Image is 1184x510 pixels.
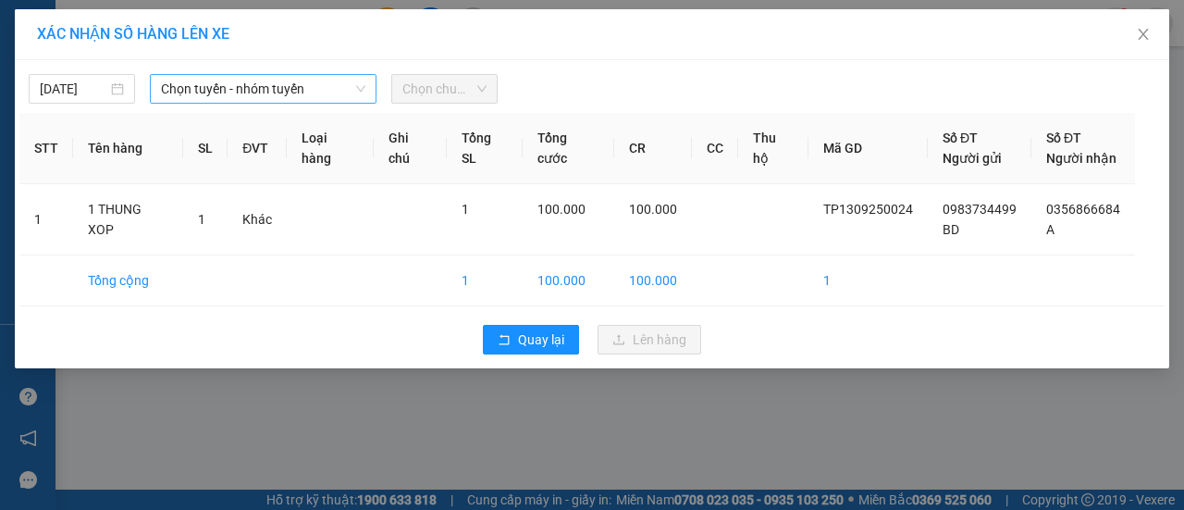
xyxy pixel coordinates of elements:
button: uploadLên hàng [598,325,701,355]
th: Ghi chú [374,113,447,184]
span: 100.000 [629,202,677,217]
span: Người gửi [943,151,1002,166]
th: Mã GD [808,113,928,184]
td: 1 [19,184,73,255]
input: 13/09/2025 [40,79,107,99]
button: Close [1117,9,1169,61]
button: rollbackQuay lại [483,325,579,355]
th: SL [183,113,228,184]
span: Số ĐT [1046,131,1081,145]
span: 0983734499 [943,202,1017,217]
span: 0356866684 [1046,202,1120,217]
span: Số ĐT [943,131,978,145]
span: Chọn chuyến [402,75,487,103]
th: Tổng cước [523,113,613,184]
th: CR [614,113,692,184]
th: Tên hàng [73,113,183,184]
td: 1 [447,255,523,306]
th: Tổng SL [447,113,523,184]
span: XÁC NHẬN SỐ HÀNG LÊN XE [37,25,229,43]
span: rollback [498,333,511,348]
th: Thu hộ [738,113,808,184]
span: BD [943,222,959,237]
span: close [1136,27,1151,42]
th: ĐVT [228,113,287,184]
span: Chọn tuyến - nhóm tuyến [161,75,365,103]
td: 1 [808,255,928,306]
td: Tổng cộng [73,255,183,306]
span: 1 [198,212,205,227]
span: Quay lại [518,330,564,350]
th: STT [19,113,73,184]
span: Người nhận [1046,151,1116,166]
span: A [1046,222,1054,237]
td: 100.000 [523,255,613,306]
span: TP1309250024 [823,202,913,217]
td: 100.000 [614,255,692,306]
span: down [355,83,366,94]
span: 100.000 [537,202,586,217]
td: Khác [228,184,287,255]
td: 1 THUNG XOP [73,184,183,255]
span: 1 [462,202,469,217]
th: Loại hàng [287,113,374,184]
th: CC [692,113,738,184]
